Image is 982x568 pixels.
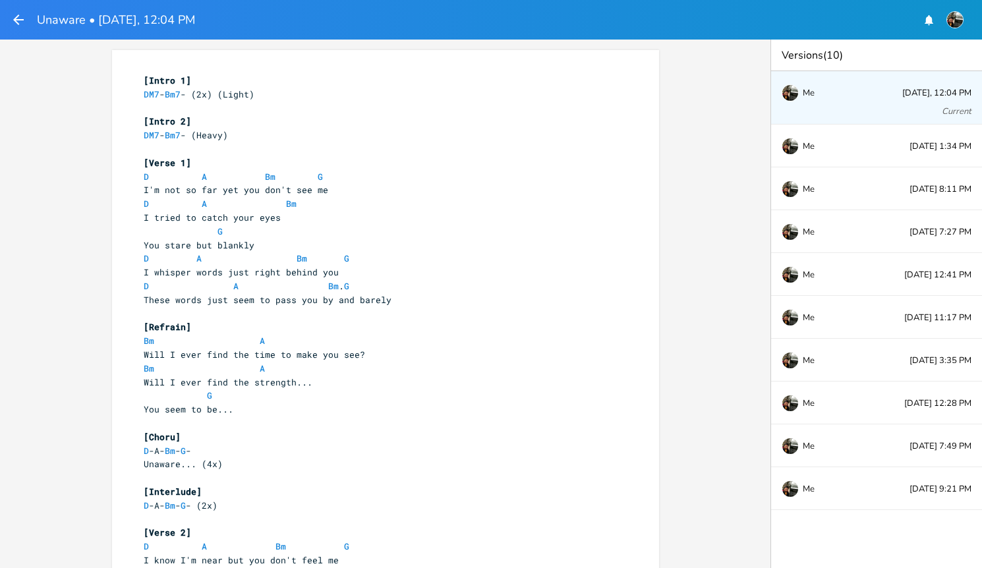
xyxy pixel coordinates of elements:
[181,445,186,457] span: G
[910,442,971,451] span: [DATE] 7:49 PM
[782,181,799,198] img: Michaell Bilon
[181,499,186,511] span: G
[902,89,971,98] span: [DATE], 12:04 PM
[144,198,149,210] span: D
[144,115,191,127] span: [Intro 2]
[144,252,149,264] span: D
[165,88,181,100] span: Bm7
[318,171,323,183] span: G
[782,480,799,497] img: Michaell Bilon
[782,138,799,155] img: Michaell Bilon
[771,40,982,71] div: Versions (10)
[202,171,207,183] span: A
[144,499,217,511] span: -A- - - (2x)
[782,223,799,241] img: Michaell Bilon
[196,252,202,264] span: A
[803,441,815,451] span: Me
[144,362,154,374] span: Bm
[782,395,799,412] img: Michaell Bilon
[803,484,815,494] span: Me
[803,142,815,151] span: Me
[275,540,286,552] span: Bm
[265,171,275,183] span: Bm
[144,445,149,457] span: D
[910,142,971,151] span: [DATE] 1:34 PM
[144,266,339,278] span: I whisper words just right behind you
[260,362,265,374] span: A
[144,540,149,552] span: D
[904,399,971,408] span: [DATE] 12:28 PM
[910,356,971,365] span: [DATE] 3:35 PM
[144,294,391,306] span: These words just seem to pass you by and barely
[803,313,815,322] span: Me
[144,526,191,538] span: [Verse 2]
[803,270,815,279] span: Me
[144,403,233,415] span: You seem to be...
[144,321,191,333] span: [Refrain]
[144,280,349,292] span: .
[803,227,815,237] span: Me
[144,129,228,141] span: - - (Heavy)
[260,335,265,347] span: A
[144,212,281,223] span: I tried to catch your eyes
[207,389,212,401] span: G
[144,88,159,100] span: DM7
[144,88,254,100] span: - - (2x) (Light)
[217,225,223,237] span: G
[144,239,254,251] span: You stare but blankly
[803,88,815,98] span: Me
[144,554,339,566] span: I know I'm near but you don't feel me
[297,252,307,264] span: Bm
[803,399,815,408] span: Me
[144,445,191,457] span: -A- - -
[286,198,297,210] span: Bm
[782,266,799,283] img: Michaell Bilon
[782,309,799,326] img: Michaell Bilon
[803,356,815,365] span: Me
[782,352,799,369] img: Michaell Bilon
[910,485,971,494] span: [DATE] 9:21 PM
[344,252,349,264] span: G
[144,499,149,511] span: D
[144,280,149,292] span: D
[910,185,971,194] span: [DATE] 8:11 PM
[946,11,964,28] img: Michaell Bilon
[202,198,207,210] span: A
[904,314,971,322] span: [DATE] 11:17 PM
[328,280,339,292] span: Bm
[942,107,971,116] div: Current
[202,540,207,552] span: A
[803,185,815,194] span: Me
[144,458,223,470] span: Unaware... (4x)
[165,499,175,511] span: Bm
[144,129,159,141] span: DM7
[344,540,349,552] span: G
[144,74,191,86] span: [Intro 1]
[910,228,971,237] span: [DATE] 7:27 PM
[144,184,328,196] span: I'm not so far yet you don't see me
[233,280,239,292] span: A
[144,486,202,497] span: [Interlude]
[144,376,312,388] span: Will I ever find the strength...
[165,129,181,141] span: Bm7
[144,431,181,443] span: [Choru]
[144,157,191,169] span: [Verse 1]
[904,271,971,279] span: [DATE] 12:41 PM
[165,445,175,457] span: Bm
[37,14,195,26] h1: Unaware • [DATE], 12:04 PM
[782,84,799,101] img: Michaell Bilon
[344,280,349,292] span: G
[144,335,154,347] span: Bm
[782,438,799,455] img: Michaell Bilon
[144,171,149,183] span: D
[144,349,365,360] span: Will I ever find the time to make you see?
